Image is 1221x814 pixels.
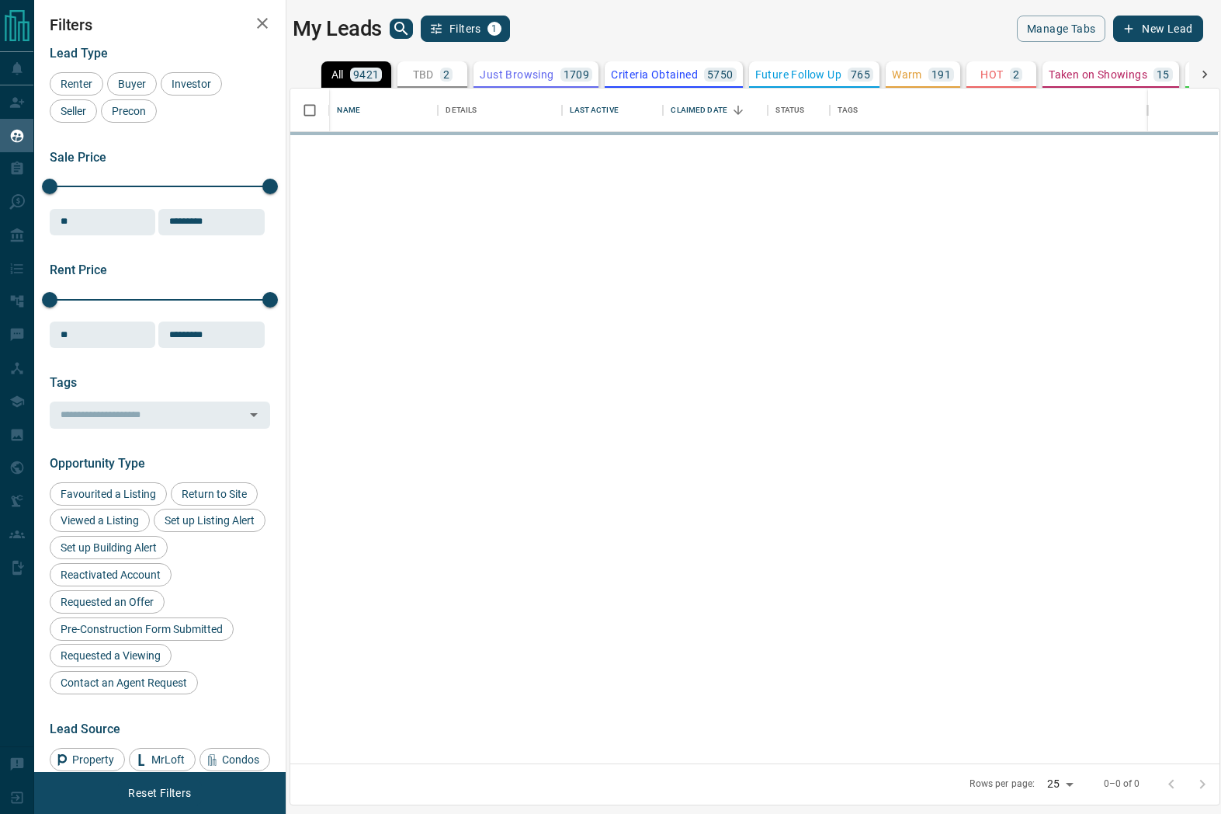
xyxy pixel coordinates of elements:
div: Condos [199,748,270,771]
span: 1 [489,23,500,34]
button: Reset Filters [118,780,201,806]
p: 2 [1013,69,1019,80]
div: Favourited a Listing [50,482,167,506]
span: Requested an Offer [55,596,159,608]
div: Seller [50,99,97,123]
p: Just Browsing [480,69,553,80]
button: search button [390,19,413,39]
div: Tags [830,89,1146,132]
div: Buyer [107,72,157,96]
p: 191 [931,69,951,80]
p: 0–0 of 0 [1104,777,1140,791]
span: Seller [55,105,92,117]
div: Property [50,748,125,771]
span: Investor [166,78,217,90]
div: Claimed Date [671,89,727,132]
h2: Filters [50,16,270,34]
span: Buyer [113,78,151,90]
div: Requested a Viewing [50,644,172,667]
div: Investor [161,72,222,96]
p: TBD [413,69,434,80]
p: 15 [1157,69,1170,80]
div: Set up Building Alert [50,536,168,559]
div: Last Active [562,89,663,132]
span: Reactivated Account [55,569,166,581]
span: Viewed a Listing [55,514,144,527]
button: Sort [727,99,749,121]
p: All [331,69,344,80]
div: Requested an Offer [50,590,165,614]
span: Sale Price [50,150,106,165]
button: Filters1 [421,16,510,42]
span: MrLoft [146,753,190,766]
div: Tags [838,89,858,132]
span: Condos [217,753,265,766]
div: Details [446,89,477,132]
div: Set up Listing Alert [154,509,265,532]
button: Open [243,404,265,426]
div: Claimed Date [663,89,768,132]
span: Set up Building Alert [55,541,162,554]
p: 1709 [564,69,590,80]
span: Lead Type [50,46,108,61]
div: 25 [1041,773,1078,795]
div: Viewed a Listing [50,509,150,532]
p: Taken on Showings [1049,69,1147,80]
span: Renter [55,78,98,90]
div: Name [337,89,360,132]
span: Precon [106,105,151,117]
span: Rent Price [50,263,107,277]
div: Name [329,89,438,132]
span: Favourited a Listing [55,488,161,500]
span: Requested a Viewing [55,649,166,662]
span: Set up Listing Alert [159,514,260,527]
span: Return to Site [176,488,252,500]
div: Contact an Agent Request [50,671,198,694]
div: Details [438,89,562,132]
div: Return to Site [171,482,258,506]
p: 5750 [707,69,734,80]
p: 765 [851,69,870,80]
span: Contact an Agent Request [55,677,193,689]
p: HOT [980,69,1003,80]
span: Opportunity Type [50,456,145,471]
p: 9421 [353,69,380,80]
p: Rows per page: [970,777,1035,791]
div: Status [768,89,830,132]
h1: My Leads [293,16,382,41]
div: Precon [101,99,157,123]
p: Warm [892,69,922,80]
p: Criteria Obtained [611,69,698,80]
span: Lead Source [50,722,120,736]
span: Tags [50,375,77,390]
p: Future Follow Up [755,69,841,80]
span: Pre-Construction Form Submitted [55,623,228,635]
div: Status [775,89,804,132]
span: Property [67,753,120,766]
div: Renter [50,72,103,96]
button: New Lead [1113,16,1202,42]
div: Reactivated Account [50,563,172,586]
button: Manage Tabs [1017,16,1105,42]
div: Pre-Construction Form Submitted [50,617,234,641]
div: MrLoft [129,748,196,771]
div: Last Active [570,89,618,132]
p: 2 [443,69,449,80]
